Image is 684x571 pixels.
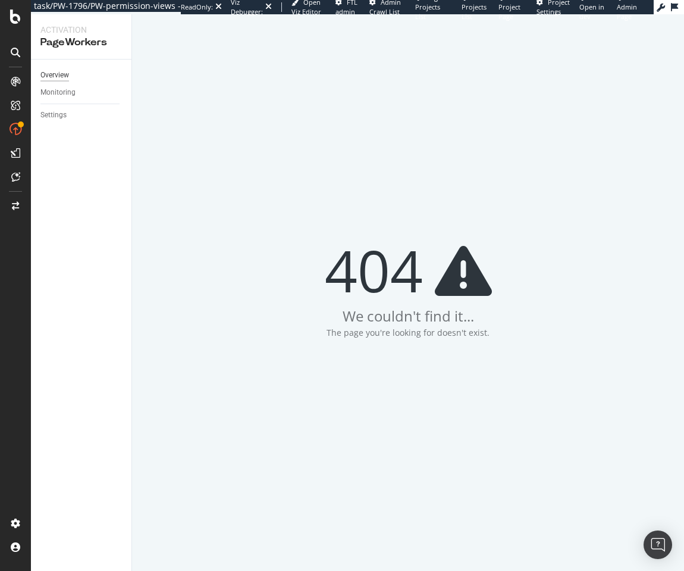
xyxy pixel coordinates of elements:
div: Settings [40,109,67,121]
a: Overview [40,69,123,82]
div: Activation [40,24,122,36]
span: Project Page [498,2,520,21]
div: We couldn't find it... [343,306,474,326]
div: Open Intercom Messenger [644,531,672,559]
div: Monitoring [40,86,76,99]
div: Overview [40,69,69,82]
span: Projects List [462,2,487,21]
span: Open in dev [579,2,604,21]
div: The page you're looking for doesn't exist. [327,327,490,339]
div: 404 [325,241,492,300]
div: ReadOnly: [181,2,213,12]
a: Monitoring [40,86,123,99]
a: Settings [40,109,123,121]
div: PageWorkers [40,36,122,49]
span: Admin Page [617,2,637,21]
